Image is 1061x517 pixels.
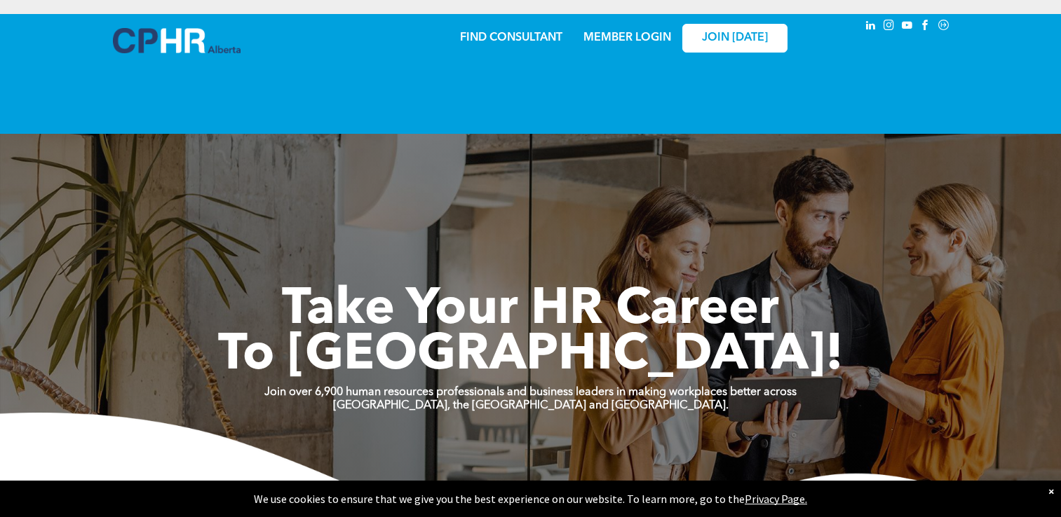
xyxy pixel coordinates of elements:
a: Social network [936,18,952,36]
a: JOIN [DATE] [682,24,788,53]
span: To [GEOGRAPHIC_DATA]! [218,331,844,381]
img: A blue and white logo for cp alberta [113,28,241,53]
a: linkedin [863,18,879,36]
span: JOIN [DATE] [702,32,768,45]
span: Take Your HR Career [282,285,779,336]
a: instagram [881,18,897,36]
a: MEMBER LOGIN [583,32,671,43]
strong: [GEOGRAPHIC_DATA], the [GEOGRAPHIC_DATA] and [GEOGRAPHIC_DATA]. [333,400,729,411]
a: youtube [900,18,915,36]
a: FIND CONSULTANT [460,32,562,43]
div: Dismiss notification [1048,484,1054,498]
a: Privacy Page. [745,492,807,506]
a: facebook [918,18,933,36]
strong: Join over 6,900 human resources professionals and business leaders in making workplaces better ac... [264,387,797,398]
